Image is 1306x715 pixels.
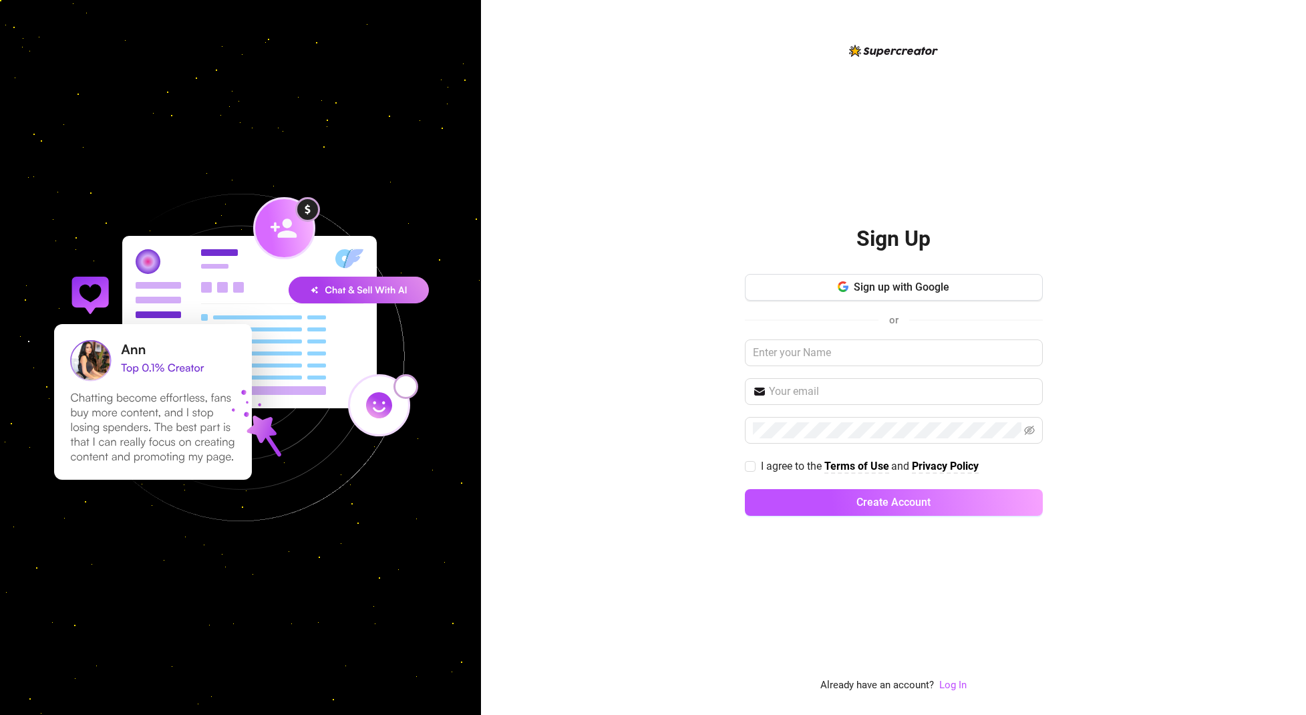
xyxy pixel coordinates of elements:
input: Enter your Name [745,339,1043,366]
strong: Terms of Use [824,460,889,472]
input: Your email [769,384,1035,400]
img: logo-BBDzfeDw.svg [849,45,938,57]
a: Log In [939,679,967,691]
span: or [889,314,899,326]
button: Create Account [745,489,1043,516]
a: Terms of Use [824,460,889,474]
strong: Privacy Policy [912,460,979,472]
span: I agree to the [761,460,824,472]
span: Sign up with Google [854,281,949,293]
a: Log In [939,678,967,694]
h2: Sign Up [856,225,931,253]
span: Create Account [856,496,931,509]
button: Sign up with Google [745,274,1043,301]
span: eye-invisible [1024,425,1035,436]
a: Privacy Policy [912,460,979,474]
span: and [891,460,912,472]
span: Already have an account? [820,678,934,694]
img: signup-background-D0MIrEPF.svg [9,126,472,589]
